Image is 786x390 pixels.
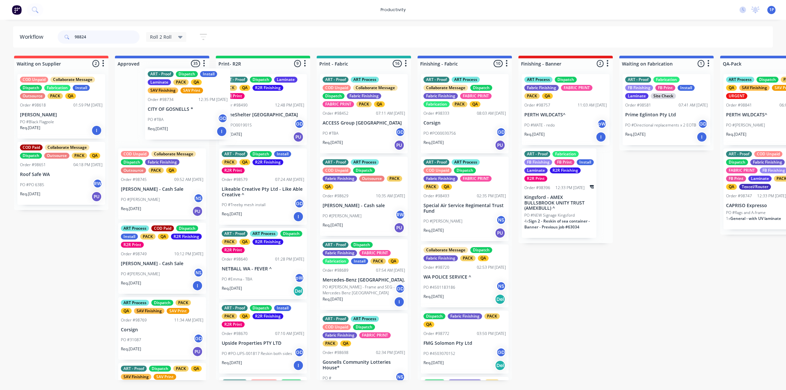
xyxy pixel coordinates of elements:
[12,5,22,15] img: Factory
[769,7,774,13] span: 1P
[150,33,172,40] span: Roll 2 Roll
[20,33,47,41] div: Workflow
[75,30,140,44] input: Search for orders...
[377,5,409,15] div: productivity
